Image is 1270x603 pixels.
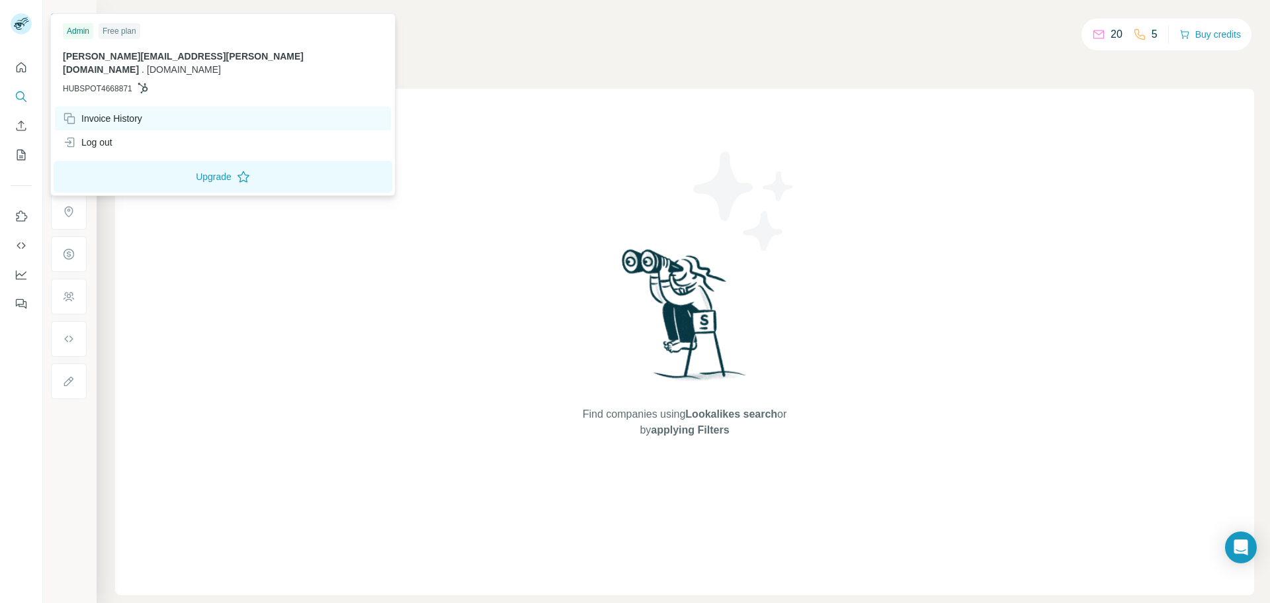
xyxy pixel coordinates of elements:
[142,64,144,75] span: .
[63,83,132,95] span: HUBSPOT4668871
[147,64,221,75] span: [DOMAIN_NAME]
[651,424,729,436] span: applying Filters
[41,8,95,28] button: Show
[1179,25,1241,44] button: Buy credits
[11,85,32,109] button: Search
[11,143,32,167] button: My lists
[11,56,32,79] button: Quick start
[1111,26,1122,42] p: 20
[63,136,112,149] div: Log out
[11,292,32,316] button: Feedback
[115,16,1254,34] h4: Search
[63,23,93,39] div: Admin
[616,246,753,393] img: Surfe Illustration - Woman searching with binoculars
[11,114,32,138] button: Enrich CSV
[99,23,140,39] div: Free plan
[11,263,32,287] button: Dashboard
[11,234,32,257] button: Use Surfe API
[685,408,777,420] span: Lookalikes search
[1225,532,1257,563] div: Open Intercom Messenger
[63,51,304,75] span: [PERSON_NAME][EMAIL_ADDRESS][PERSON_NAME][DOMAIN_NAME]
[685,142,804,261] img: Surfe Illustration - Stars
[579,406,790,438] span: Find companies using or by
[11,205,32,228] button: Use Surfe on LinkedIn
[1152,26,1158,42] p: 5
[63,112,142,125] div: Invoice History
[54,161,392,193] button: Upgrade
